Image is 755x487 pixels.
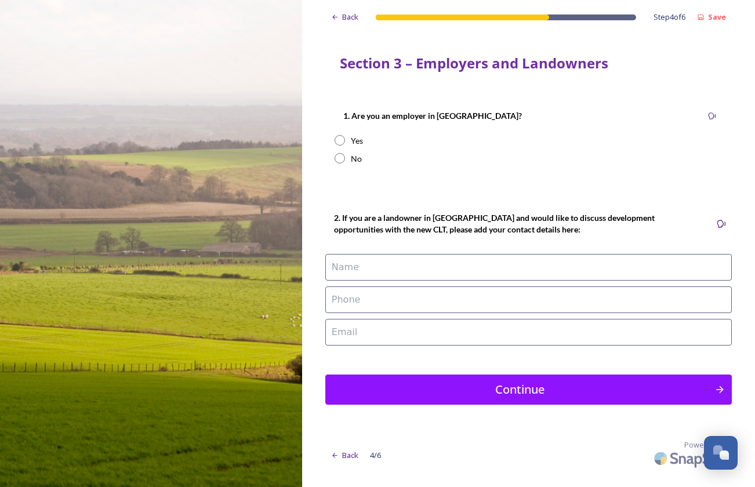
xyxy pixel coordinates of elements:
strong: Section 3 – Employers and Landowners [340,53,608,72]
span: Step 4 of 6 [654,12,685,23]
input: Email [325,319,732,346]
button: Open Chat [704,436,738,470]
span: Powered by [684,439,726,450]
span: Back [342,12,358,23]
input: Phone [325,286,732,313]
span: 4 / 6 [370,450,381,461]
strong: 2. If you are a landowner in [GEOGRAPHIC_DATA] and would like to discuss development opportunitie... [334,213,656,234]
button: Continue [325,375,732,405]
span: Back [342,450,358,461]
input: Name [325,254,732,281]
div: No [351,152,362,165]
strong: 1. Are you an employer in [GEOGRAPHIC_DATA]? [343,111,522,121]
div: Yes [351,135,363,147]
strong: Save [708,12,726,22]
div: Continue [332,381,709,398]
img: SnapSea Logo [651,445,732,472]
